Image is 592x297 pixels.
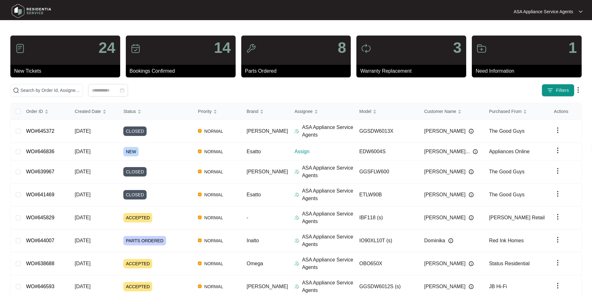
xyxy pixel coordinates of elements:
img: dropdown arrow [554,213,561,221]
a: WO#646593 [26,284,54,289]
span: [PERSON_NAME]... [424,148,470,155]
img: Vercel Logo [198,284,202,288]
th: Actions [549,103,581,120]
span: Model [359,108,371,115]
img: Vercel Logo [198,149,202,153]
span: [PERSON_NAME] [247,169,288,174]
span: - [247,215,248,220]
img: Assigner Icon [294,169,299,174]
span: NORMAL [202,148,226,155]
img: Info icon [469,192,474,197]
span: JB Hi-Fi [489,284,507,289]
span: Priority [198,108,212,115]
img: Info icon [469,215,474,220]
img: dropdown arrow [554,167,561,175]
td: IBF118 (s) [354,206,419,229]
img: Vercel Logo [198,193,202,196]
img: Info icon [469,169,474,174]
p: ASA Appliance Service Agents [302,164,354,179]
span: [PERSON_NAME] [424,127,466,135]
p: ASA Appliance Service Agents [302,256,354,271]
span: [DATE] [75,215,91,220]
span: [DATE] [75,128,91,134]
span: Esatto [247,149,261,154]
span: [PERSON_NAME] [424,283,466,290]
p: ASA Appliance Service Agents [302,187,354,202]
span: CLOSED [123,167,147,177]
a: WO#644007 [26,238,54,243]
p: Warranty Replacement [360,67,466,75]
img: Info icon [448,238,453,243]
p: ASA Appliance Service Agents [514,8,573,15]
img: Info icon [469,129,474,134]
span: Assignee [294,108,313,115]
a: WO#641469 [26,192,54,197]
p: 3 [453,40,461,55]
span: Created Date [75,108,101,115]
img: icon [246,43,256,53]
th: Priority [193,103,242,120]
p: 24 [98,40,115,55]
img: Assigner Icon [294,129,299,134]
p: Bookings Confirmed [130,67,236,75]
img: Vercel Logo [198,238,202,242]
img: Assigner Icon [294,261,299,266]
span: NORMAL [202,237,226,244]
td: EDW6004S [354,143,419,160]
img: Assigner Icon [294,215,299,220]
span: [DATE] [75,169,91,174]
img: dropdown arrow [554,190,561,198]
img: dropdown arrow [554,147,561,154]
span: [DATE] [75,284,91,289]
span: [PERSON_NAME] [424,168,466,176]
p: Need Information [476,67,582,75]
span: Brand [247,108,258,115]
img: filter icon [547,87,553,93]
a: WO#646836 [26,149,54,154]
img: icon [15,43,25,53]
th: Assignee [289,103,354,120]
td: GGSFLW600 [354,160,419,183]
span: [DATE] [75,261,91,266]
span: Status [123,108,136,115]
p: Parts Ordered [245,67,351,75]
a: WO#645372 [26,128,54,134]
span: [PERSON_NAME] [247,128,288,134]
span: The Good Guys [489,192,525,197]
img: search-icon [13,87,19,93]
input: Search by Order Id, Assignee Name, Customer Name, Brand and Model [20,87,80,94]
span: [PERSON_NAME] [247,284,288,289]
td: GGSDW6013X [354,120,419,143]
span: NORMAL [202,260,226,267]
img: dropdown arrow [554,259,561,266]
span: [DATE] [75,149,91,154]
img: Vercel Logo [198,261,202,265]
span: [DATE] [75,238,91,243]
span: Order ID [26,108,43,115]
img: Vercel Logo [198,216,202,219]
th: Brand [242,103,289,120]
th: Created Date [70,103,119,120]
span: PARTS ORDERED [123,236,166,245]
span: NORMAL [202,127,226,135]
p: ASA Appliance Service Agents [302,233,354,248]
td: OBO650X [354,252,419,275]
p: ASA Appliance Service Agents [302,210,354,225]
img: Vercel Logo [198,129,202,133]
span: Status Residential [489,261,530,266]
button: filter iconFilters [542,84,574,97]
span: Filters [556,87,569,94]
img: icon [477,43,487,53]
span: ACCEPTED [123,259,152,268]
span: [PERSON_NAME] [424,214,466,221]
span: The Good Guys [489,169,525,174]
td: IO90XL10T (s) [354,229,419,252]
p: 14 [214,40,231,55]
span: Inalto [247,238,259,243]
span: Esatto [247,192,261,197]
img: dropdown arrow [579,10,583,13]
span: [PERSON_NAME] [424,191,466,199]
p: ASA Appliance Service Agents [302,279,354,294]
img: Assigner Icon [294,238,299,243]
span: NORMAL [202,191,226,199]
